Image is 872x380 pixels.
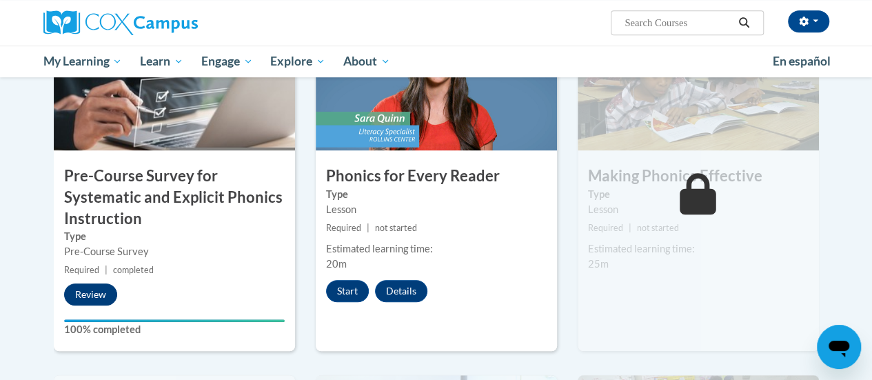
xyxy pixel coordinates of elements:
[64,265,99,275] span: Required
[334,46,399,77] a: About
[131,46,192,77] a: Learn
[588,223,623,233] span: Required
[588,241,809,257] div: Estimated learning time:
[316,166,557,187] h3: Phonics for Every Reader
[578,12,819,150] img: Course Image
[578,166,819,187] h3: Making Phonics Effective
[201,53,253,70] span: Engage
[192,46,262,77] a: Engage
[733,14,754,31] button: Search
[54,12,295,150] img: Course Image
[637,223,679,233] span: not started
[64,319,285,322] div: Your progress
[43,10,198,35] img: Cox Campus
[623,14,733,31] input: Search Courses
[64,283,117,306] button: Review
[629,223,631,233] span: |
[773,54,831,68] span: En español
[588,258,609,270] span: 25m
[375,223,417,233] span: not started
[343,53,390,70] span: About
[140,53,183,70] span: Learn
[316,12,557,150] img: Course Image
[270,53,325,70] span: Explore
[113,265,154,275] span: completed
[817,325,861,369] iframe: Button to launch messaging window
[43,53,122,70] span: My Learning
[33,46,840,77] div: Main menu
[43,10,292,35] a: Cox Campus
[326,202,547,217] div: Lesson
[54,166,295,229] h3: Pre-Course Survey for Systematic and Explicit Phonics Instruction
[788,10,829,32] button: Account Settings
[367,223,369,233] span: |
[326,187,547,202] label: Type
[588,202,809,217] div: Lesson
[34,46,132,77] a: My Learning
[326,280,369,302] button: Start
[326,258,347,270] span: 20m
[375,280,427,302] button: Details
[326,223,361,233] span: Required
[64,229,285,244] label: Type
[105,265,108,275] span: |
[326,241,547,257] div: Estimated learning time:
[588,187,809,202] label: Type
[261,46,334,77] a: Explore
[764,47,840,76] a: En español
[64,244,285,259] div: Pre-Course Survey
[64,322,285,337] label: 100% completed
